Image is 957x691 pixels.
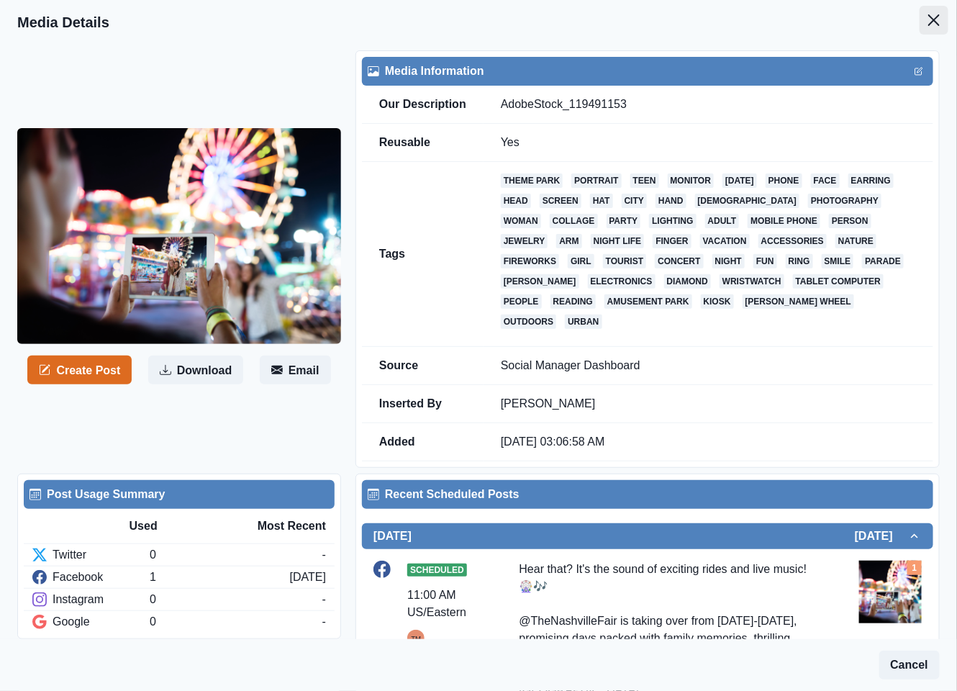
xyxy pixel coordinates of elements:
[907,561,922,575] div: Total Media Attached
[501,294,542,309] a: people
[859,561,922,623] img: e5oe3qog6bgd1qcliv83
[855,529,907,543] h2: [DATE]
[565,315,602,329] a: urban
[290,569,326,586] div: [DATE]
[501,214,541,228] a: woman
[920,6,948,35] button: Close
[571,173,621,188] a: portrait
[630,173,659,188] a: teen
[130,518,228,535] div: Used
[653,234,691,248] a: finger
[362,124,484,162] td: Reusable
[362,423,484,461] td: Added
[604,294,692,309] a: amusement park
[556,234,581,248] a: arm
[766,173,802,188] a: phone
[322,613,326,631] div: -
[32,591,150,608] div: Instagram
[829,214,871,228] a: person
[362,86,484,124] td: Our Description
[150,613,322,631] div: 0
[150,591,322,608] div: 0
[862,254,904,268] a: parade
[368,63,927,80] div: Media Information
[32,569,150,586] div: Facebook
[260,356,331,384] button: Email
[695,194,800,208] a: [DEMOGRAPHIC_DATA]
[373,529,412,543] h2: [DATE]
[27,356,132,384] button: Create Post
[848,173,894,188] a: earring
[701,294,734,309] a: kiosk
[550,214,598,228] a: collage
[910,63,927,80] button: Edit
[753,254,777,268] a: fun
[501,315,556,329] a: outdoors
[407,587,479,621] div: 11:00 AM US/Eastern
[368,486,927,503] div: Recent Scheduled Posts
[501,194,531,208] a: head
[712,254,745,268] a: night
[322,546,326,564] div: -
[568,254,594,268] a: girl
[501,274,579,289] a: [PERSON_NAME]
[622,194,647,208] a: city
[664,274,711,289] a: diamond
[227,518,326,535] div: Most Recent
[607,214,641,228] a: party
[501,234,548,248] a: jewelry
[668,173,714,188] a: monitor
[32,546,150,564] div: Twitter
[322,591,326,608] div: -
[700,234,750,248] a: vacation
[362,523,933,549] button: [DATE][DATE]
[484,124,933,162] td: Yes
[150,546,322,564] div: 0
[705,214,740,228] a: adult
[407,564,467,577] span: Scheduled
[722,173,757,188] a: [DATE]
[720,274,784,289] a: wristwatch
[748,214,820,228] a: mobile phone
[603,254,646,268] a: tourist
[656,194,686,208] a: hand
[793,274,884,289] a: tablet computer
[808,194,881,208] a: photography
[811,173,840,188] a: face
[150,569,289,586] div: 1
[32,613,150,631] div: Google
[148,356,243,384] button: Download
[822,254,854,268] a: smile
[588,274,656,289] a: electronics
[17,128,341,344] img: e5oe3qog6bgd1qcliv83
[743,294,854,309] a: [PERSON_NAME] wheel
[786,254,813,268] a: ring
[411,630,421,647] div: Tony Manalo
[484,423,933,461] td: [DATE] 03:06:58 AM
[362,385,484,423] td: Inserted By
[550,294,596,309] a: reading
[835,234,876,248] a: nature
[590,194,613,208] a: hat
[501,358,916,373] p: Social Manager Dashboard
[501,173,563,188] a: theme park
[484,86,933,124] td: AdobeStock_119491153
[540,194,581,208] a: screen
[501,254,559,268] a: fireworks
[649,214,696,228] a: lighting
[879,651,940,679] button: Cancel
[362,347,484,385] td: Source
[30,486,329,503] div: Post Usage Summary
[362,162,484,347] td: Tags
[655,254,703,268] a: concert
[758,234,827,248] a: accessories
[501,397,596,410] a: [PERSON_NAME]
[591,234,645,248] a: night life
